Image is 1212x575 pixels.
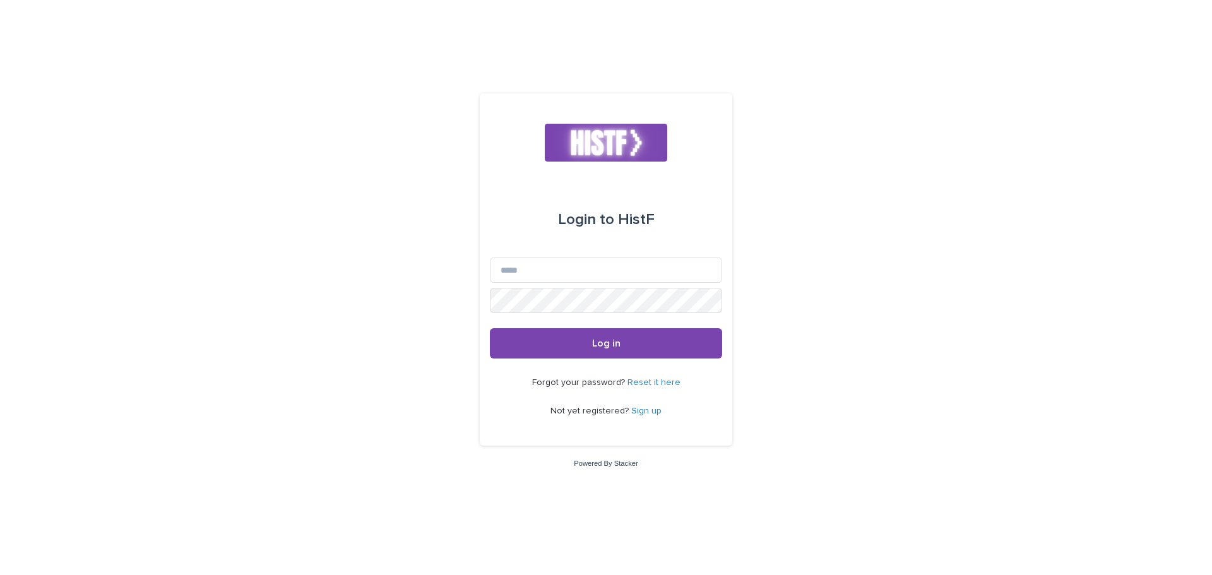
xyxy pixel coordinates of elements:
a: Powered By Stacker [574,459,638,467]
span: Forgot your password? [532,378,627,387]
a: Reset it here [627,378,680,387]
span: Login to [558,212,614,227]
img: k2lX6XtKT2uGl0LI8IDL [545,124,668,162]
div: HistF [558,202,655,237]
span: Not yet registered? [550,406,631,415]
a: Sign up [631,406,662,415]
span: Log in [592,338,621,348]
button: Log in [490,328,722,359]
